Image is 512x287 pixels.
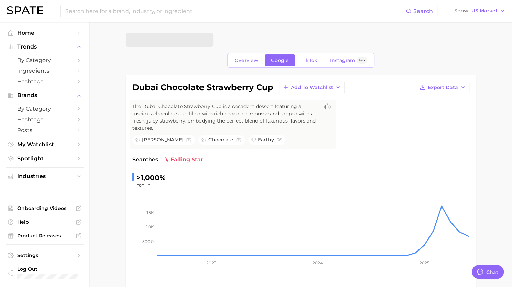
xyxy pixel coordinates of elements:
[17,30,72,36] span: Home
[17,173,72,179] span: Industries
[265,54,295,66] a: Google
[453,7,507,15] button: ShowUS Market
[17,252,72,258] span: Settings
[142,238,154,244] tspan: 500.0
[291,85,333,91] span: Add to Watchlist
[137,182,144,188] span: YoY
[296,54,323,66] a: TikTok
[279,82,345,93] button: Add to Watchlist
[471,9,498,13] span: US Market
[419,260,429,265] tspan: 2025
[277,138,282,142] button: Flag as miscategorized or irrelevant
[6,104,84,114] a: by Category
[271,57,289,63] span: Google
[17,57,72,63] span: by Category
[6,90,84,100] button: Brands
[6,203,84,213] a: Onboarding Videos
[132,83,273,92] h1: dubai chocolate strawberry cup
[6,65,84,76] a: Ingredients
[229,54,264,66] a: Overview
[6,114,84,125] a: Hashtags
[164,156,203,164] span: falling star
[17,155,72,162] span: Spotlight
[17,78,72,85] span: Hashtags
[6,250,84,261] a: Settings
[235,57,258,63] span: Overview
[17,266,78,272] span: Log Out
[17,92,72,98] span: Brands
[186,138,191,142] button: Flag as miscategorized or irrelevant
[17,205,72,211] span: Onboarding Videos
[17,233,72,239] span: Product Releases
[6,231,84,241] a: Product Releases
[258,136,274,143] span: earthy
[6,171,84,181] button: Industries
[6,76,84,87] a: Hashtags
[17,44,72,50] span: Trends
[164,157,169,162] img: falling star
[6,217,84,227] a: Help
[312,260,323,265] tspan: 2024
[359,57,365,63] span: Beta
[132,156,158,164] span: Searches
[6,153,84,164] a: Spotlight
[65,5,406,17] input: Search here for a brand, industry, or ingredient
[142,136,184,143] span: [PERSON_NAME]
[6,42,84,52] button: Trends
[17,106,72,112] span: by Category
[17,141,72,148] span: My Watchlist
[17,219,72,225] span: Help
[137,182,151,188] button: YoY
[302,57,317,63] span: TikTok
[6,28,84,38] a: Home
[413,8,433,14] span: Search
[324,54,373,66] a: InstagramBeta
[17,116,72,123] span: Hashtags
[208,136,233,143] span: chocolate
[416,82,469,93] button: Export Data
[17,127,72,134] span: Posts
[146,210,154,215] tspan: 1.5k
[236,138,241,142] button: Flag as miscategorized or irrelevant
[7,6,43,14] img: SPATE
[428,85,458,91] span: Export Data
[17,67,72,74] span: Ingredients
[6,55,84,65] a: by Category
[6,264,84,281] a: Log out. Currently logged in with e-mail marwat@spate.nyc.
[330,57,355,63] span: Instagram
[6,139,84,150] a: My Watchlist
[146,224,154,230] tspan: 1.0k
[454,9,469,13] span: Show
[132,103,319,132] span: The Dubai Chocolate Strawberry Cup is a decadent dessert featuring a luscious chocolate cup fille...
[206,260,216,265] tspan: 2023
[137,173,166,182] span: >1,000%
[6,125,84,136] a: Posts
